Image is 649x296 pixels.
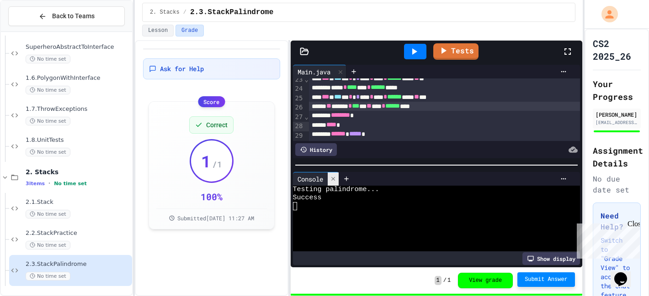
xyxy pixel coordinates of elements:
h1: CS2 2025_26 [593,37,641,62]
div: 24 [293,84,304,93]
div: Console [293,172,339,186]
div: 26 [293,103,304,112]
span: 2.2.StackPractice [26,229,130,237]
iframe: chat widget [611,260,640,287]
div: [PERSON_NAME] [596,110,638,119]
div: [EMAIL_ADDRESS][DOMAIN_NAME] [596,119,638,126]
div: 23 [293,75,304,84]
div: 27 [293,113,304,122]
span: / [183,9,186,16]
div: Chat with us now!Close [4,4,63,58]
span: No time set [26,241,70,249]
iframe: chat widget [573,220,640,259]
span: Fold line [304,76,309,83]
div: 29 [293,131,304,140]
span: 3 items [26,181,45,187]
span: 2.1.Stack [26,198,130,206]
div: Main.java [293,67,335,77]
div: My Account [592,4,620,25]
span: 2. Stacks [26,168,130,176]
span: 1 [435,276,442,285]
span: 2.3.StackPalindrome [26,260,130,268]
span: Fold line [304,113,309,120]
span: / 1 [212,158,222,171]
span: Back to Teams [52,11,95,21]
div: 25 [293,94,304,103]
span: No time set [26,272,70,280]
span: No time set [26,148,70,156]
span: No time set [26,117,70,125]
span: Success [293,194,322,202]
button: Grade [176,25,204,36]
span: 2.3.StackPalindrome [190,7,273,18]
span: Ask for Help [160,64,204,73]
span: • [48,180,50,187]
button: Back to Teams [8,6,125,26]
div: Show display [522,252,580,265]
span: Correct [206,120,228,130]
span: No time set [54,181,87,187]
span: No time set [26,55,70,63]
div: Console [293,174,328,184]
span: 2. Stacks [150,9,180,16]
div: 100 % [201,190,223,203]
div: No due date set [593,173,641,195]
span: Testing palindrome... [293,186,379,194]
button: Lesson [142,25,174,36]
div: 30 [293,140,304,150]
span: 1 [447,277,451,284]
span: No time set [26,86,70,94]
div: 28 [293,122,304,131]
h2: Assignment Details [593,144,641,170]
span: 1.8.UnitTests [26,136,130,144]
div: History [295,143,337,156]
span: 1.6.PolygonWithInterface [26,74,130,82]
h2: Your Progress [593,78,641,103]
span: No time set [26,210,70,218]
button: Submit Answer [517,272,575,287]
a: Tests [433,43,479,60]
span: Submit Answer [525,276,568,283]
button: View grade [458,273,513,288]
h3: Need Help? [601,210,633,232]
span: / [443,277,447,284]
div: Main.java [293,65,346,78]
span: SuperheroAbstractToInterface [26,43,130,51]
span: Submitted [DATE] 11:27 AM [177,214,254,222]
div: Score [198,96,225,107]
span: 1 [201,152,211,170]
span: 1.7.ThrowExceptions [26,105,130,113]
